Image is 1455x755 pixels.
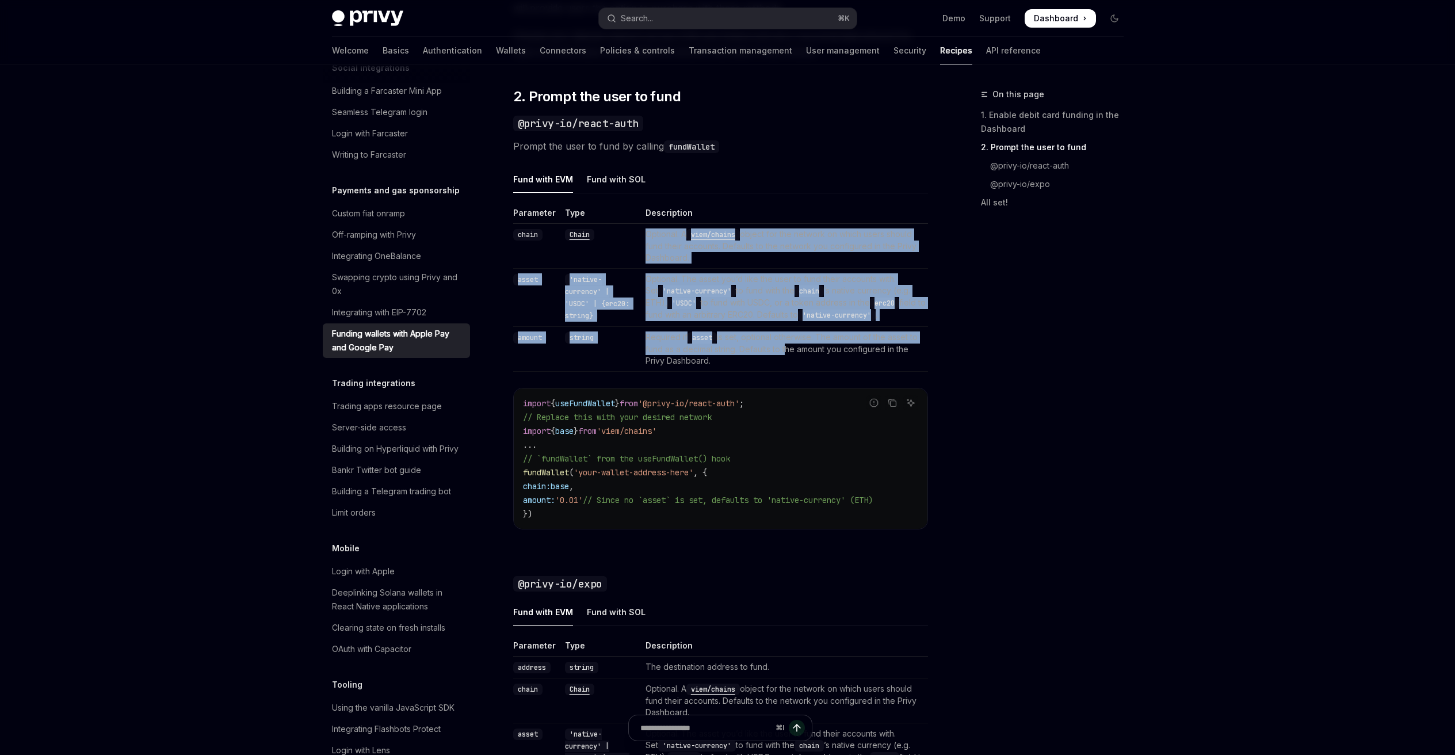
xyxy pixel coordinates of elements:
[686,684,740,693] a: viem/chains
[513,576,607,592] code: @privy-io/expo
[323,246,470,266] a: Integrating OneBalance
[641,657,928,678] td: The destination address to fund.
[513,684,543,695] code: chain
[599,8,857,29] button: Open search
[332,485,451,498] div: Building a Telegram trading bot
[496,37,526,64] a: Wallets
[332,642,411,656] div: OAuth with Capacitor
[555,426,574,436] span: base
[513,116,643,131] code: @privy-io/react-auth
[323,224,470,245] a: Off-ramping with Privy
[523,426,551,436] span: import
[569,467,574,478] span: (
[323,144,470,165] a: Writing to Farcaster
[332,84,442,98] div: Building a Farcaster Mini App
[323,582,470,617] a: Deeplinking Solana wallets in React Native applications
[332,701,455,715] div: Using the vanilla JavaScript SDK
[693,467,707,478] span: , {
[513,640,560,657] th: Parameter
[513,229,543,241] code: chain
[332,621,445,635] div: Clearing state on fresh installs
[523,440,537,450] span: ...
[565,229,594,239] a: Chain
[569,481,574,491] span: ,
[641,678,928,723] td: Optional. A object for the network on which users should fund their accounts. Defaults to the net...
[332,421,406,434] div: Server-side access
[686,229,740,239] a: viem/chains
[332,37,369,64] a: Welcome
[332,249,421,263] div: Integrating OneBalance
[658,285,736,297] code: 'native-currency'
[667,298,701,309] code: 'USDC'
[560,640,641,657] th: Type
[383,37,409,64] a: Basics
[323,203,470,224] a: Custom fiat onramp
[641,640,928,657] th: Description
[1105,9,1124,28] button: Toggle dark mode
[332,327,463,354] div: Funding wallets with Apple Pay and Google Pay
[323,481,470,502] a: Building a Telegram trading bot
[332,228,416,242] div: Off-ramping with Privy
[323,81,470,101] a: Building a Farcaster Mini App
[560,207,641,224] th: Type
[885,395,900,410] button: Copy the contents from the code block
[523,453,730,464] span: // `fundWallet` from the useFundWallet() hook
[574,467,693,478] span: 'your-wallet-address-here'
[323,460,470,481] a: Bankr Twitter bot guide
[332,506,376,520] div: Limit orders
[555,495,583,505] span: '0.01'
[323,417,470,438] a: Server-side access
[332,678,362,692] h5: Tooling
[332,542,360,555] h5: Mobile
[323,396,470,417] a: Trading apps resource page
[574,426,578,436] span: }
[332,722,441,736] div: Integrating Flashbots Protect
[323,438,470,459] a: Building on Hyperliquid with Privy
[323,719,470,739] a: Integrating Flashbots Protect
[739,398,744,409] span: ;
[866,395,881,410] button: Report incorrect code
[551,426,555,436] span: {
[323,697,470,718] a: Using the vanilla JavaScript SDK
[332,105,427,119] div: Seamless Telegram login
[587,598,646,626] div: Fund with SOL
[795,285,824,297] code: chain
[565,332,598,344] code: string
[332,184,460,197] h5: Payments and gas sponsorship
[565,684,594,693] a: Chain
[565,684,594,695] code: Chain
[664,140,719,153] code: fundWallet
[565,229,594,241] code: Chain
[523,495,555,505] span: amount:
[641,327,928,372] td: Required if is set, optional otherwise. The amount of the asset to fund as a decimal string. Defa...
[332,463,421,477] div: Bankr Twitter bot guide
[640,715,771,741] input: Ask a question...
[893,37,926,64] a: Security
[992,87,1044,101] span: On this page
[513,138,928,154] span: Prompt the user to fund by calling
[621,12,653,25] div: Search...
[940,37,972,64] a: Recipes
[597,426,656,436] span: 'viem/chains'
[981,138,1133,157] a: 2. Prompt the user to fund
[981,106,1133,138] a: 1. Enable debit card funding in the Dashboard
[523,398,551,409] span: import
[806,37,880,64] a: User management
[551,398,555,409] span: {
[540,37,586,64] a: Connectors
[323,502,470,523] a: Limit orders
[615,398,620,409] span: }
[323,123,470,144] a: Login with Farcaster
[323,302,470,323] a: Integrating with EIP-7702
[323,102,470,123] a: Seamless Telegram login
[523,467,569,478] span: fundWallet
[323,561,470,582] a: Login with Apple
[332,10,403,26] img: dark logo
[323,639,470,659] a: OAuth with Capacitor
[332,207,405,220] div: Custom fiat onramp
[688,332,717,344] code: asset
[583,495,873,505] span: // Since no `asset` is set, defaults to 'native-currency' (ETH)
[513,166,573,193] div: Fund with EVM
[641,224,928,269] td: Optional. A object for the network on which users should fund their accounts. Defaults to the net...
[332,306,426,319] div: Integrating with EIP-7702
